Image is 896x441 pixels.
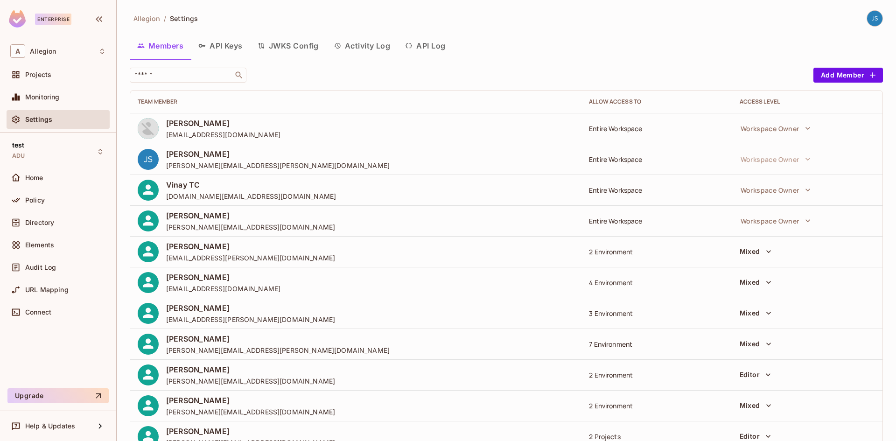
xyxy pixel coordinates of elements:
button: JWKS Config [250,34,326,57]
span: [PERSON_NAME][EMAIL_ADDRESS][PERSON_NAME][DOMAIN_NAME] [166,346,390,355]
span: Elements [25,241,54,249]
span: Home [25,174,43,182]
div: 3 Environment [589,309,724,318]
div: Entire Workspace [589,186,724,195]
div: 4 Environment [589,278,724,287]
span: [EMAIL_ADDRESS][PERSON_NAME][DOMAIN_NAME] [166,253,335,262]
span: Help & Updates [25,422,75,430]
span: Workspace: Allegion [30,48,56,55]
button: Add Member [813,68,883,83]
div: Team Member [138,98,574,105]
span: Monitoring [25,93,60,101]
span: [PERSON_NAME] [166,334,390,344]
div: Allow Access to [589,98,724,105]
span: [PERSON_NAME] [166,364,335,375]
button: API Keys [191,34,250,57]
button: API Log [398,34,453,57]
div: Entire Workspace [589,217,724,225]
span: ADU [12,152,25,160]
span: [PERSON_NAME][EMAIL_ADDRESS][DOMAIN_NAME] [166,223,335,231]
div: Enterprise [35,14,71,25]
span: A [10,44,25,58]
span: [EMAIL_ADDRESS][DOMAIN_NAME] [166,130,280,139]
button: Mixed [736,306,775,321]
span: [PERSON_NAME] [166,272,280,282]
span: Vinay TC [166,180,336,190]
div: 2 Environment [589,401,724,410]
span: [PERSON_NAME][EMAIL_ADDRESS][PERSON_NAME][DOMAIN_NAME] [166,161,390,170]
span: [PERSON_NAME] [166,210,335,221]
img: aece8d42b8d77472cc089faa0d38d927 [138,149,159,170]
div: 7 Environment [589,340,724,349]
span: Projects [25,71,51,78]
img: Jacob Scheib [867,11,882,26]
span: [PERSON_NAME] [166,303,335,313]
button: Members [130,34,191,57]
span: [PERSON_NAME] [166,241,335,252]
button: Workspace Owner [736,150,815,168]
span: [PERSON_NAME] [166,426,335,436]
div: 2 Environment [589,371,724,379]
button: Workspace Owner [736,119,815,138]
span: [PERSON_NAME] [166,395,335,406]
div: Entire Workspace [589,124,724,133]
span: [EMAIL_ADDRESS][DOMAIN_NAME] [166,284,280,293]
span: Policy [25,196,45,204]
li: / [164,14,166,23]
span: Audit Log [25,264,56,271]
span: Settings [25,116,52,123]
span: test [12,141,25,149]
span: [PERSON_NAME][EMAIL_ADDRESS][DOMAIN_NAME] [166,377,335,385]
span: [PERSON_NAME][EMAIL_ADDRESS][DOMAIN_NAME] [166,407,335,416]
button: Workspace Owner [736,181,815,199]
span: Settings [170,14,198,23]
span: Directory [25,219,54,226]
div: Access Level [740,98,875,105]
span: [DOMAIN_NAME][EMAIL_ADDRESS][DOMAIN_NAME] [166,192,336,201]
img: ACg8ocLq8qhgsuogXH9HK-asiYxIRo828M7JxTprRS1RoF9K=s96-c [138,118,159,139]
button: Mixed [736,398,775,413]
div: Entire Workspace [589,155,724,164]
button: Mixed [736,275,775,290]
span: [EMAIL_ADDRESS][PERSON_NAME][DOMAIN_NAME] [166,315,335,324]
button: Workspace Owner [736,211,815,230]
span: Connect [25,308,51,316]
button: Mixed [736,336,775,351]
span: Allegion [133,14,160,23]
button: Editor [736,367,775,382]
button: Mixed [736,244,775,259]
div: 2 Projects [589,432,724,441]
div: 2 Environment [589,247,724,256]
span: [PERSON_NAME] [166,118,280,128]
span: URL Mapping [25,286,69,294]
img: SReyMgAAAABJRU5ErkJggg== [9,10,26,28]
button: Activity Log [326,34,398,57]
button: Upgrade [7,388,109,403]
span: [PERSON_NAME] [166,149,390,159]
